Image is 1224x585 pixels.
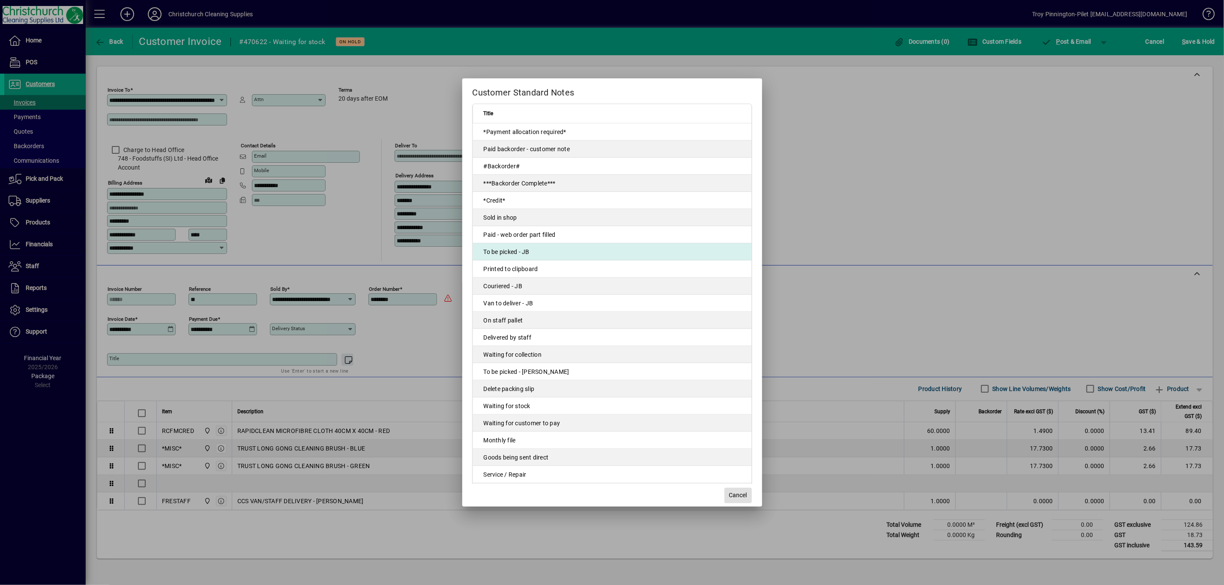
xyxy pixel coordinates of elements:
td: Printed to clipboard [473,260,751,278]
td: *Payment allocation required* [473,123,751,140]
td: Service / Repair [473,466,751,483]
td: Delete packing slip [473,380,751,397]
td: Do not action [473,483,751,500]
td: Paid backorder - customer note [473,140,751,158]
td: Waiting for collection [473,346,751,363]
td: #Backorder# [473,158,751,175]
td: Goods being sent direct [473,449,751,466]
td: On staff pallet [473,312,751,329]
button: Cancel [724,488,752,503]
h2: Customer Standard Notes [462,78,762,103]
td: Paid - web order part filled [473,226,751,243]
td: Van to deliver - JB [473,295,751,312]
td: Delivered by staff [473,329,751,346]
td: Couriered - JB [473,278,751,295]
td: Monthly file [473,432,751,449]
span: Title [484,109,494,118]
span: Cancel [729,491,747,500]
td: Sold in shop [473,209,751,226]
td: To be picked - [PERSON_NAME] [473,363,751,380]
td: Waiting for stock [473,397,751,415]
td: To be picked - JB [473,243,751,260]
td: Waiting for customer to pay [473,415,751,432]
